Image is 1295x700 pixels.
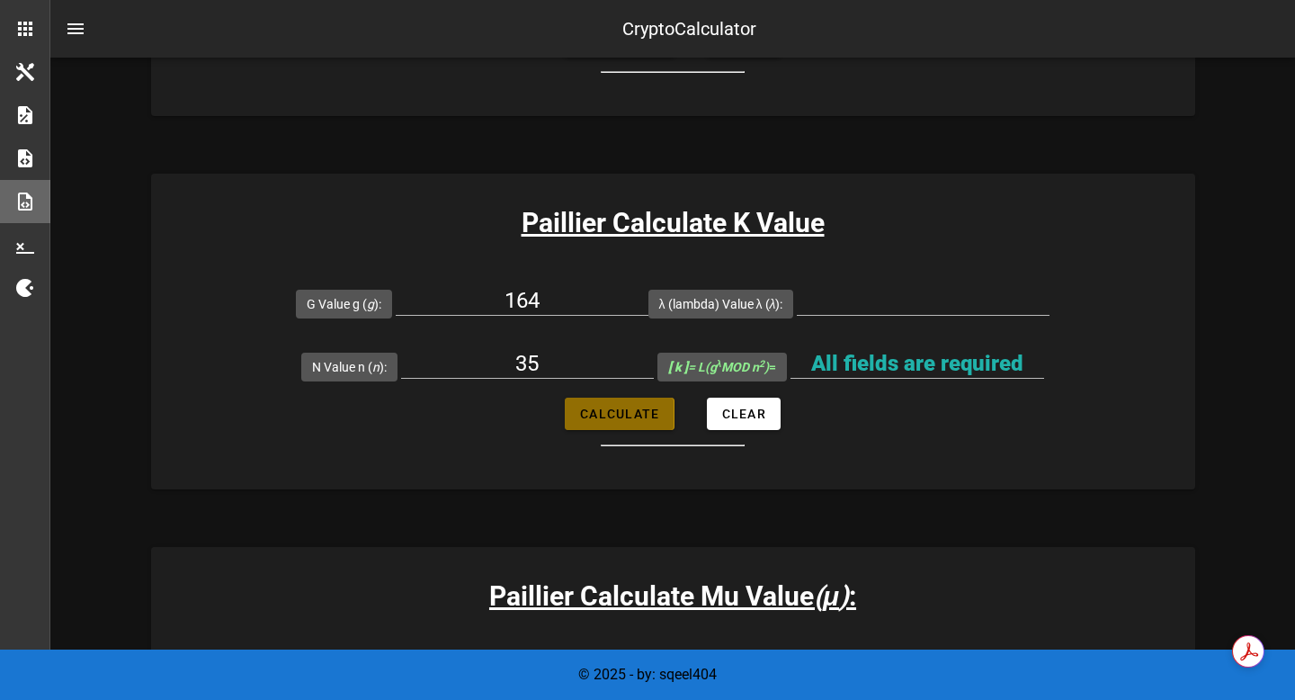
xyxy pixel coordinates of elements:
span: © 2025 - by: sqeel404 [578,666,717,683]
h3: Paillier Calculate Mu Value : [151,576,1195,616]
b: μ [823,580,839,612]
label: G Value g ( ): [307,295,381,313]
sup: 2 [759,358,764,370]
i: ( ) [814,580,849,612]
h3: Paillier Calculate K Value [151,202,1195,243]
button: Clear [707,398,781,430]
b: [ k ] [668,360,688,374]
i: λ [770,297,776,311]
sup: λ [717,358,722,370]
button: Calculate [565,398,674,430]
i: = L(g MOD n ) [668,360,770,374]
span: = [668,360,777,374]
label: λ (lambda) Value λ ( ): [659,295,783,313]
i: n [372,360,380,374]
div: CryptoCalculator [622,15,756,42]
button: nav-menu-toggle [54,7,97,50]
span: Clear [721,407,766,421]
span: Calculate [579,407,659,421]
label: N Value n ( ): [312,358,387,376]
i: g [367,297,374,311]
